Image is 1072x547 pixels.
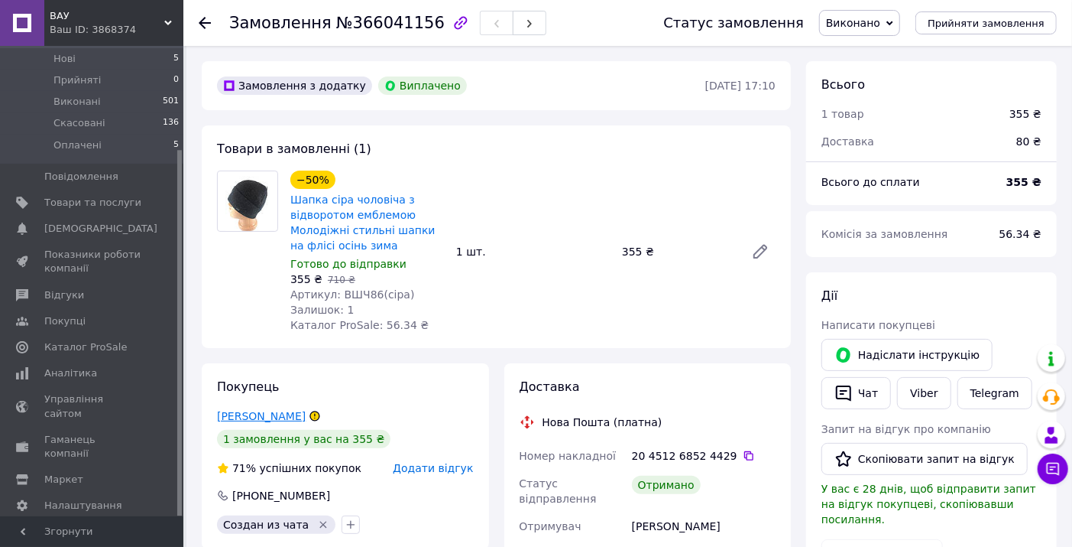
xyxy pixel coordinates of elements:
div: 1 шт. [450,241,616,262]
a: Viber [897,377,951,409]
span: У вас є 28 днів, щоб відправити запит на відгук покупцеві, скопіювавши посилання. [821,483,1036,526]
span: Номер накладної [520,450,617,462]
span: Нові [53,52,76,66]
div: [PERSON_NAME] [629,513,779,540]
span: Запит на відгук про компанію [821,423,991,435]
span: Виконано [826,17,880,29]
span: Скасовані [53,116,105,130]
span: Комісія за замовлення [821,228,948,240]
div: 355 ₴ [616,241,739,262]
span: Покупці [44,314,86,328]
span: Додати відгук [393,462,473,474]
button: Чат з покупцем [1038,454,1068,484]
span: Дії [821,288,837,303]
span: 710 ₴ [328,275,355,285]
span: Показники роботи компанії [44,248,141,275]
span: Товари та послуги [44,196,141,210]
span: Маркет [44,473,83,487]
span: Статус відправлення [520,477,597,505]
b: 355 ₴ [1006,176,1041,188]
span: Управління сайтом [44,392,141,420]
div: Виплачено [378,77,467,95]
span: Залишок: 1 [290,304,355,316]
a: Telegram [957,377,1032,409]
button: Надіслати інструкцію [821,339,993,371]
span: Оплачені [53,138,102,152]
div: Повернутися назад [199,15,211,31]
span: 56.34 ₴ [999,228,1041,240]
span: 355 ₴ [290,273,322,285]
span: 5 [173,52,179,66]
div: 80 ₴ [1007,125,1051,158]
span: 71% [232,462,256,474]
a: Редагувати [745,236,776,267]
span: ВАУ [50,9,164,23]
span: Замовлення [229,14,332,32]
div: [PHONE_NUMBER] [231,488,332,503]
span: Прийняті [53,73,101,87]
span: Создан из чата [223,519,309,531]
div: Отримано [632,476,701,494]
span: Гаманець компанії [44,433,141,461]
span: Налаштування [44,499,122,513]
span: [DEMOGRAPHIC_DATA] [44,222,157,236]
span: Написати покупцеві [821,319,935,331]
div: Статус замовлення [663,15,804,31]
span: Виконані [53,95,101,109]
span: Прийняти замовлення [928,18,1044,29]
time: [DATE] 17:10 [705,80,776,92]
div: Ваш ID: 3868374 [50,23,183,37]
span: Аналітика [44,366,97,380]
span: Доставка [520,379,580,394]
div: 20 4512 6852 4429 [632,448,776,464]
span: Покупець [217,379,280,394]
span: Готово до відправки [290,258,406,270]
span: Всього до сплати [821,176,920,188]
span: Всього [821,77,865,92]
button: Прийняти замовлення [915,11,1057,34]
span: Артикул: ВШЧ86(cіра) [290,288,415,301]
span: Товари в замовленні (1) [217,142,371,156]
span: №366041156 [336,14,445,32]
span: Доставка [821,135,874,148]
span: Відгуки [44,288,84,302]
img: Шапка сіра чоловіча з відворотом емблемою Молодіжні стильні шапки на флісі осінь зима [225,171,270,231]
span: 1 товар [821,108,864,120]
a: Шапка сіра чоловіча з відворотом емблемою Молодіжні стильні шапки на флісі осінь зима [290,194,436,252]
span: 0 [173,73,179,87]
svg: Видалити мітку [317,519,329,531]
span: Повідомлення [44,170,118,184]
span: Каталог ProSale: 56.34 ₴ [290,319,429,331]
div: −50% [290,171,335,189]
div: Замовлення з додатку [217,77,372,95]
span: 5 [173,138,179,152]
div: 1 замовлення у вас на 355 ₴ [217,430,390,448]
span: Каталог ProSale [44,340,127,354]
div: успішних покупок [217,461,361,476]
span: 136 [163,116,179,130]
span: Отримувач [520,520,581,532]
button: Чат [821,377,891,409]
div: Нова Пошта (платна) [539,415,666,430]
div: 355 ₴ [1009,106,1041,122]
a: [PERSON_NAME] [217,410,306,422]
button: Скопіювати запит на відгук [821,443,1028,475]
span: 501 [163,95,179,109]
